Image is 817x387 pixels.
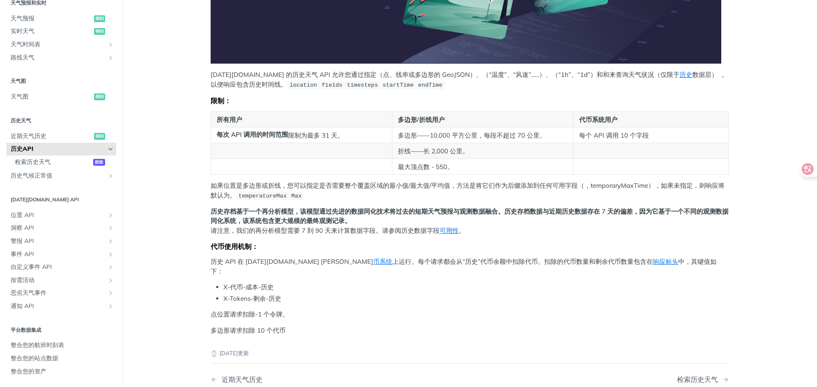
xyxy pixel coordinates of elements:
[347,82,378,88] span: timesteps
[211,181,584,189] font: 如果位置是多边形或折线，您可以指定是否需要整个覆盖区域的最小值/最大值/平均值，方法是将它们作为后缀添加到任何可用字段（
[11,93,29,100] font: 天气图
[6,12,116,25] a: 天气预报得到
[223,283,274,291] font: X-代币-成本-历史
[217,116,242,124] font: 所有用户
[11,367,46,375] font: 整合您的资产
[107,41,114,48] button: 显示天气时间表的子页面
[677,375,718,384] font: 检索历史天气
[211,207,728,225] font: 历史存档基于一个再分析模型，该模型通过先进的数据同化技术将过去的短期天气预报与观测数据融合。历史存档数据与近期历史数据存在 7 天的偏差，因为它基于一个不同的观测数据同化系统，该系统包含更大规模...
[211,257,717,275] font: 中，其键值如下：
[107,172,114,179] button: 显示历史气候正常值的子页面
[398,147,469,155] font: 折线——长 2,000 公里。
[107,238,114,245] button: 显示警报 API 的子页面
[6,339,116,352] a: 整合您的航班时刻表
[11,78,26,84] font: 天气图
[11,211,34,219] font: 位置 API
[11,14,34,22] font: 天气预报
[222,375,263,384] font: 近期天气历史
[11,172,52,179] font: 历史气候正常值
[6,248,116,261] a: 事件 API显示事件 API 的子页面
[483,71,552,79] font: （“温度”、“风速”……）、
[653,257,678,266] a: 响应标头
[459,226,465,234] font: 。
[322,82,343,88] span: fields
[95,159,103,165] font: 邮政
[11,327,41,333] font: 平台数据集成
[107,212,114,219] button: 显示位置 API 的子页面
[377,71,483,79] font: （点、线串或多边形的 GeoJSON）、
[552,71,603,79] font: （“1h”、“1d”）和
[211,181,725,199] font: ，temporaryMaxTime），如果未指定，则响应将默认为
[579,116,617,124] font: 代币系统用户
[238,193,286,199] span: temperatureMax
[291,193,302,199] span: Max
[107,264,114,271] button: 显示自定义事件 API 的子页面
[680,71,692,79] a: 历史
[223,294,281,302] font: X-Tokens-剩余-历史
[6,25,116,38] a: 实时天气得到
[6,365,116,378] a: 整合您的资产
[6,38,116,51] a: 天气时间表显示天气时间表的子页面
[6,130,116,143] a: 近期天气历史得到
[95,28,104,34] font: 得到
[288,131,344,139] font: 限制为最多 31 天。
[677,376,729,384] a: 下一页：检索历史天气
[6,274,116,287] a: 按需活动显示按需活动的子页面
[11,224,34,232] font: 洞察 API
[107,225,114,232] button: 显示 Insights API 的子页面
[11,156,116,169] a: 检索历史天气邮政
[11,250,34,258] font: 事件 API
[95,133,104,139] font: 得到
[15,158,51,166] font: 检索历史天气
[230,191,236,199] font: 。
[398,116,445,124] font: 多边形/折线用户
[211,71,726,88] font: 数据层） ，以便响应包含历史时间线。
[6,222,116,234] a: 洞察 API显示 Insights API 的子页面
[603,71,680,79] font: 和来查询天气状况（仅限于
[11,276,34,284] font: 按需活动
[6,352,116,365] a: 整合您的站点数据
[107,251,114,258] button: 显示事件 API 的子页面
[6,209,116,222] a: 位置 API显示位置 API 的子页面
[6,51,116,64] a: 路线天气显示路线天气子页面
[289,82,317,88] span: location
[6,169,116,182] a: 历史气候正常值显示历史气候正常值的子页面
[238,350,249,356] font: 更新
[579,131,649,139] font: 每个 API 调用 10 个字段
[6,143,116,155] a: 历史API显示历史 API 的子页面
[107,146,114,153] button: 显示历史 API 的子页面
[373,257,392,266] a: 币系统
[392,257,653,266] font: 上运行。每个请求都会从“历史”代币余额中扣除代币。扣除的代币数量和剩余代币数量包含在
[6,300,116,313] a: 通知 API显示通知 API 的子页面
[6,287,116,299] a: 恶劣天气事件显示恶劣天气事件子页面
[11,54,34,61] font: 路线天气
[211,376,433,384] a: 上一页：近期天气历史
[211,257,373,266] font: 历史 API 在 [DATE][DOMAIN_NAME] [PERSON_NAME]
[11,196,79,203] font: [DATE][DOMAIN_NAME] API
[398,163,454,171] font: 最大顶点数 - 550。
[11,354,58,362] font: 整合您的站点数据
[107,303,114,310] button: 显示通知 API 的子页面
[440,226,459,234] a: 可用性
[211,326,286,334] font: 多边形请求扣除 10 个代币
[11,263,52,271] font: 自定义事件 API
[95,16,104,21] font: 得到
[211,226,440,234] font: 请注意，我们的再分析模型需要 7 到 90 天来计算数据字段。请参阅历史数据字段
[351,71,377,79] font: 通过指定
[418,82,443,88] span: endTime
[11,237,34,245] font: 警报 API
[211,71,351,79] font: [DATE][DOMAIN_NAME] 的历史天气 API 允许您
[6,235,116,248] a: 警报 API显示警报 API 的子页面
[11,289,46,297] font: 恶劣天气事件
[107,277,114,284] button: 显示按需活动的子页面
[220,350,238,356] font: [DATE]
[6,90,116,103] a: 天气图得到
[211,310,289,318] font: 点位置请求扣除-1 个令牌。
[211,96,231,105] font: 限制：
[11,145,33,153] font: 历史API
[11,132,46,140] font: 近期天气历史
